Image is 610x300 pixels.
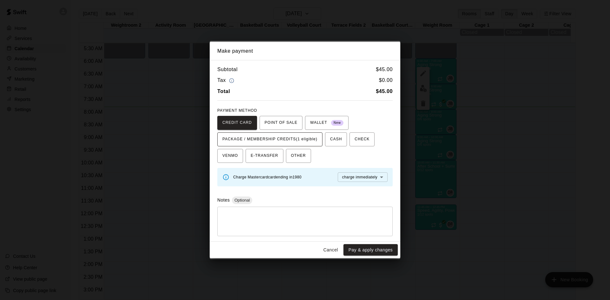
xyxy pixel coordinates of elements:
button: OTHER [286,149,311,163]
label: Notes [217,197,230,203]
h6: $ 0.00 [379,76,393,85]
h6: $ 45.00 [376,65,393,74]
button: POINT OF SALE [260,116,302,130]
button: CHECK [349,132,375,146]
span: Charge Mastercard card ending in 1980 [233,175,302,179]
button: CREDIT CARD [217,116,257,130]
h2: Make payment [210,42,400,60]
span: New [331,119,343,127]
span: Optional [232,198,252,203]
span: E-TRANSFER [251,151,278,161]
button: PACKAGE / MEMBERSHIP CREDITS(1 eligible) [217,132,322,146]
h6: Tax [217,76,236,85]
span: CHECK [355,134,369,144]
span: OTHER [291,151,306,161]
span: CREDIT CARD [222,118,252,128]
span: POINT OF SALE [265,118,297,128]
h6: Subtotal [217,65,238,74]
span: PAYMENT METHOD [217,108,257,113]
button: Cancel [321,244,341,256]
span: WALLET [310,118,343,128]
button: CASH [325,132,347,146]
button: WALLET New [305,116,349,130]
span: charge immediately [342,175,377,179]
button: E-TRANSFER [246,149,283,163]
b: Total [217,89,230,94]
span: CASH [330,134,342,144]
b: $ 45.00 [376,89,393,94]
button: Pay & apply changes [343,244,398,256]
span: PACKAGE / MEMBERSHIP CREDITS (1 eligible) [222,134,317,144]
button: VENMO [217,149,243,163]
span: VENMO [222,151,238,161]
